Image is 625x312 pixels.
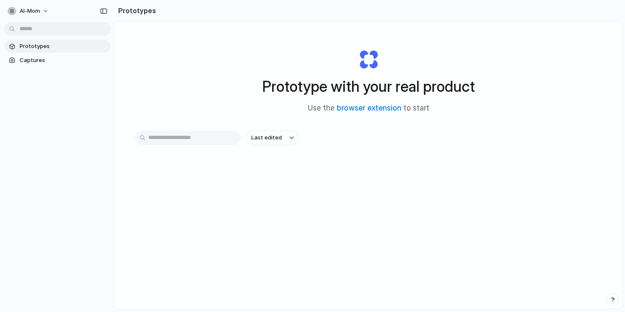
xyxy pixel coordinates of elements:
a: Captures [4,54,111,67]
span: Prototypes [20,42,107,51]
a: browser extension [337,104,401,112]
span: Last edited [251,133,282,142]
h1: Prototype with your real product [262,75,475,98]
a: Prototypes [4,40,111,53]
span: Use the to start [308,103,429,114]
button: Last edited [246,130,299,145]
h2: Prototypes [115,6,156,16]
span: al-mom [20,7,40,15]
button: al-mom [4,4,53,18]
span: Captures [20,56,107,65]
